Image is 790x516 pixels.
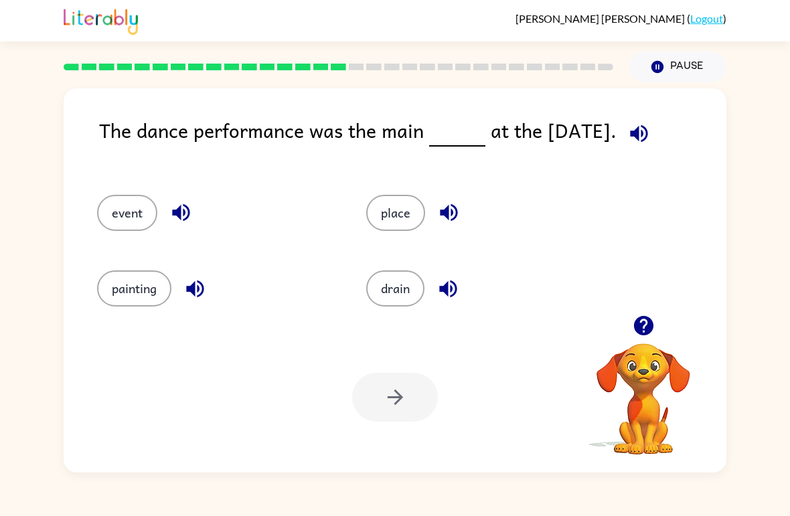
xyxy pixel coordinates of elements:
button: event [97,195,157,231]
button: painting [97,270,171,307]
button: drain [366,270,424,307]
img: Literably [64,5,138,35]
a: Logout [690,12,723,25]
button: Pause [629,52,726,82]
video: Your browser must support playing .mp4 files to use Literably. Please try using another browser. [576,323,710,456]
span: [PERSON_NAME] [PERSON_NAME] [516,12,687,25]
div: ( ) [516,12,726,25]
div: The dance performance was the main at the [DATE]. [99,115,726,168]
button: place [366,195,425,231]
